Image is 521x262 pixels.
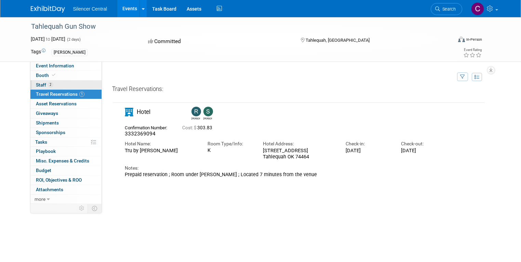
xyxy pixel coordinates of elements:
[30,90,102,99] a: Travel Reservations1
[30,109,102,118] a: Giveaways
[52,73,55,77] i: Booth reservation complete
[401,147,446,154] div: [DATE]
[52,49,88,56] div: [PERSON_NAME]
[66,37,81,42] span: (2 days)
[30,137,102,147] a: Tasks
[30,166,102,175] a: Budget
[112,85,485,96] div: Travel Reservations:
[137,108,150,115] span: Hotel
[36,73,57,78] span: Booth
[190,107,202,120] div: Rob Young
[415,36,482,46] div: Event Format
[48,82,53,87] span: 2
[346,147,391,154] div: [DATE]
[208,147,253,154] div: K
[79,92,84,97] span: 1
[125,141,197,147] div: Hotel Name:
[36,101,77,106] span: Asset Reservations
[45,36,51,42] span: to
[146,36,290,48] div: Committed
[30,118,102,128] a: Shipments
[125,123,172,131] div: Confirmation Number:
[36,91,84,97] span: Travel Reservations
[203,107,213,116] img: Sarah Young
[36,110,58,116] span: Giveaways
[36,120,59,126] span: Shipments
[76,204,88,213] td: Personalize Event Tab Strip
[460,75,465,79] i: Filter by Traveler
[346,141,391,147] div: Check-in:
[458,37,465,42] img: Format-Inperson.png
[30,61,102,70] a: Event Information
[263,147,335,160] div: [STREET_ADDRESS] Tahlequah OK 74464
[35,196,45,202] span: more
[36,168,51,173] span: Budget
[203,116,212,120] div: Sarah Young
[31,6,65,13] img: ExhibitDay
[30,99,102,108] a: Asset Reservations
[182,125,215,130] span: 303.83
[36,187,63,192] span: Attachments
[463,48,482,52] div: Event Rating
[88,204,102,213] td: Toggle Event Tabs
[36,158,89,163] span: Misc. Expenses & Credits
[182,125,197,130] span: Cost: $
[431,3,462,15] a: Search
[125,108,133,116] i: Hotel
[73,6,107,12] span: Silencer Central
[191,107,201,116] img: Rob Young
[31,48,45,56] td: Tags
[202,107,214,120] div: Sarah Young
[36,130,65,135] span: Sponsorships
[36,82,53,88] span: Staff
[30,147,102,156] a: Playbook
[35,139,47,145] span: Tasks
[30,156,102,166] a: Misc. Expenses & Credits
[36,148,56,154] span: Playbook
[125,172,446,178] div: Prepaid reservation ; Room under [PERSON_NAME] ; Located 7 minutes from the venue
[471,2,484,15] img: Carin Froehlich
[263,141,335,147] div: Hotel Address:
[401,141,446,147] div: Check-out:
[30,195,102,204] a: more
[30,175,102,185] a: ROI, Objectives & ROO
[125,147,197,154] div: Tru by [PERSON_NAME]
[31,36,65,42] span: [DATE] [DATE]
[125,131,156,137] span: 3332369094
[29,21,444,33] div: Tahlequah Gun Show
[466,37,482,42] div: In-Person
[30,71,102,80] a: Booth
[306,38,370,43] span: Tahlequah, [GEOGRAPHIC_DATA]
[30,185,102,194] a: Attachments
[191,116,200,120] div: Rob Young
[30,128,102,137] a: Sponsorships
[36,63,74,68] span: Event Information
[36,177,82,183] span: ROI, Objectives & ROO
[208,141,253,147] div: Room Type/Info:
[125,165,446,171] div: Notes:
[440,6,456,12] span: Search
[30,80,102,90] a: Staff2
